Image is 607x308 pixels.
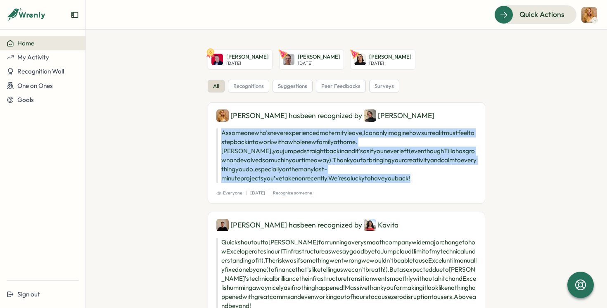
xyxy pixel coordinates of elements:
[375,83,394,90] span: surveys
[283,54,294,65] img: Robin McDowell
[17,67,64,75] span: Recognition Wall
[211,54,223,65] img: Steven
[364,219,376,231] img: Kavita Thomas
[581,7,597,23] img: Lucy Bird
[17,82,53,90] span: One on Ones
[364,109,376,122] img: Sophia Whitham
[71,11,79,19] button: Expand sidebar
[216,109,229,122] img: Lucy Bird
[364,219,398,231] div: Kavita
[226,61,269,66] p: [DATE]
[246,190,247,197] p: |
[216,219,477,231] div: [PERSON_NAME] has been recognized by
[278,83,307,90] span: suggestions
[268,190,270,197] p: |
[226,53,269,61] p: [PERSON_NAME]
[354,54,366,65] img: Sara Knott
[233,83,264,90] span: recognitions
[216,128,477,183] p: As someone who’s never experienced maternity leave, I can only imagine how surreal it must feel t...
[209,49,212,55] text: 6
[17,290,40,298] span: Sign out
[351,50,415,70] a: Sara Knott[PERSON_NAME][DATE]
[369,61,412,66] p: [DATE]
[273,190,312,197] p: Recognize someone
[17,39,34,47] span: Home
[519,9,564,20] span: Quick Actions
[213,83,219,90] span: all
[216,190,242,197] span: Everyone
[216,109,477,122] div: [PERSON_NAME] has been recognized by
[279,50,344,70] a: Robin McDowell[PERSON_NAME][DATE]
[17,53,49,61] span: My Activity
[208,50,273,70] a: 6Steven[PERSON_NAME][DATE]
[494,5,576,24] button: Quick Actions
[250,190,265,197] p: [DATE]
[321,83,360,90] span: peer feedbacks
[298,61,340,66] p: [DATE]
[369,53,412,61] p: [PERSON_NAME]
[364,109,434,122] div: [PERSON_NAME]
[216,219,229,231] img: Laurie Dunn
[17,96,34,104] span: Goals
[298,53,340,61] p: [PERSON_NAME]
